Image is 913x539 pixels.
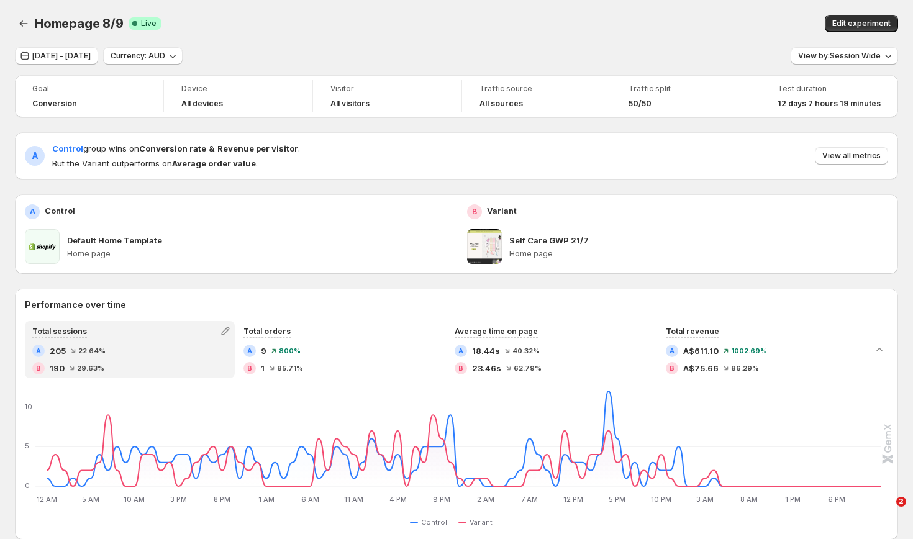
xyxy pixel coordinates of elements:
span: 23.46s [472,362,501,374]
span: Device [181,84,295,94]
h2: A [670,347,675,355]
img: Self Care GWP 21/7 [467,229,502,264]
span: Edit experiment [832,19,891,29]
p: Home page [67,249,447,259]
a: GoalConversion [32,83,146,110]
text: 8 PM [214,495,230,504]
text: 10 [25,402,32,411]
strong: Revenue per visitor [217,143,298,153]
text: 5 [25,442,29,450]
button: [DATE] - [DATE] [15,47,98,65]
span: 12 days 7 hours 19 minutes [778,99,881,109]
a: VisitorAll visitors [330,83,444,110]
text: 6 PM [828,495,845,504]
text: 10 PM [651,495,671,504]
h2: A [30,207,35,217]
span: Total orders [243,327,291,336]
iframe: Intercom live chat [871,497,901,527]
h2: B [670,365,675,372]
span: A$75.66 [683,362,719,374]
span: Average time on page [455,327,538,336]
text: 7 AM [521,495,538,504]
h4: All visitors [330,99,370,109]
a: Traffic sourceAll sources [479,83,593,110]
span: Currency: AUD [111,51,165,61]
span: group wins on . [52,143,300,153]
text: 0 [25,481,30,490]
span: 29.63 % [77,365,104,372]
h2: B [36,365,41,372]
button: Edit experiment [825,15,898,32]
span: 85.71 % [277,365,303,372]
span: Control [52,143,83,153]
span: Test duration [778,84,881,94]
span: 40.32 % [512,347,540,355]
text: 5 PM [609,495,625,504]
span: Traffic split [629,84,742,94]
span: Visitor [330,84,444,94]
p: Self Care GWP 21/7 [509,234,589,247]
span: Conversion [32,99,77,109]
strong: Conversion rate [139,143,206,153]
text: 12 PM [563,495,583,504]
text: 11 AM [344,495,363,504]
button: Control [410,515,452,530]
span: 62.79 % [514,365,542,372]
p: Home page [509,249,889,259]
span: 1002.69 % [731,347,767,355]
button: Variant [458,515,497,530]
span: Goal [32,84,146,94]
span: 22.64 % [78,347,106,355]
strong: Average order value [172,158,256,168]
text: 5 AM [82,495,99,504]
span: 800 % [279,347,301,355]
span: 2 [896,497,906,507]
span: 18.44s [472,345,500,357]
strong: & [209,143,215,153]
button: Currency: AUD [103,47,183,65]
span: 50/50 [629,99,652,109]
h2: Performance over time [25,299,888,311]
text: 12 AM [37,495,57,504]
span: Live [141,19,157,29]
h2: A [458,347,463,355]
p: Default Home Template [67,234,162,247]
h2: B [458,365,463,372]
text: 8 AM [740,495,758,504]
button: View by:Session Wide [791,47,898,65]
p: Control [45,204,75,217]
text: 4 PM [389,495,407,504]
a: Traffic split50/50 [629,83,742,110]
span: 190 [50,362,65,374]
span: But the Variant outperforms on . [52,157,300,170]
text: 1 PM [785,495,801,504]
h2: A [36,347,41,355]
text: 1 AM [258,495,275,504]
text: 2 AM [477,495,494,504]
span: Variant [470,517,493,527]
button: Collapse chart [871,341,888,358]
h2: B [472,207,477,217]
span: Total sessions [32,327,87,336]
h2: B [247,365,252,372]
h4: All sources [479,99,523,109]
text: 3 PM [170,495,187,504]
span: Homepage 8/9 [35,16,124,31]
button: Back [15,15,32,32]
span: View all metrics [822,151,881,161]
a: Test duration12 days 7 hours 19 minutes [778,83,881,110]
text: 9 PM [433,495,450,504]
span: Total revenue [666,327,719,336]
span: Control [421,517,447,527]
button: View all metrics [815,147,888,165]
h2: A [247,347,252,355]
h4: All devices [181,99,223,109]
text: 3 AM [696,495,714,504]
text: 10 AM [124,495,145,504]
span: 205 [50,345,66,357]
text: 6 AM [301,495,319,504]
span: 86.29 % [731,365,759,372]
p: Variant [487,204,517,217]
span: 1 [261,362,265,374]
a: DeviceAll devices [181,83,295,110]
